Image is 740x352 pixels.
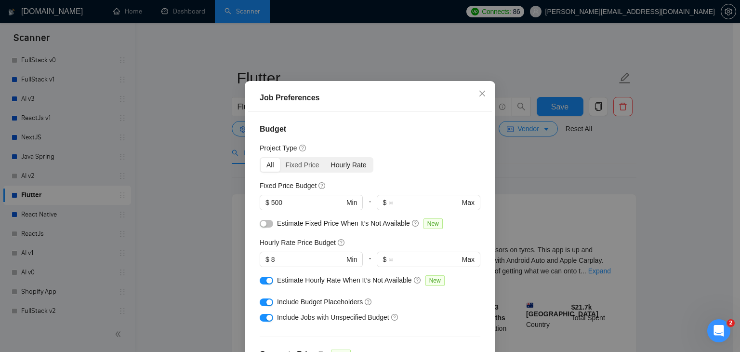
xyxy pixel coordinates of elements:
span: New [425,275,445,286]
div: Job Preferences [260,92,480,104]
span: question-circle [391,313,399,321]
span: New [423,218,443,229]
span: Include Jobs with Unspecified Budget [277,313,389,321]
input: ∞ [388,197,460,208]
span: $ [265,254,269,265]
span: question-circle [414,276,422,284]
span: Max [462,197,475,208]
span: $ [383,254,386,265]
span: question-circle [299,144,307,152]
span: question-circle [338,239,345,246]
h5: Hourly Rate Price Budget [260,237,336,248]
span: Max [462,254,475,265]
button: Close [469,81,495,107]
iframe: Intercom live chat [707,319,730,342]
div: - [363,252,377,275]
input: ∞ [388,254,460,265]
h5: Project Type [260,143,297,153]
div: All [261,158,280,172]
span: question-circle [365,298,372,306]
h4: Budget [260,123,480,135]
input: 0 [271,254,344,265]
span: 2 [727,319,735,327]
span: Include Budget Placeholders [277,298,363,306]
input: 0 [271,197,344,208]
span: Min [346,254,357,265]
div: Hourly Rate [325,158,372,172]
span: $ [383,197,386,208]
span: Estimate Hourly Rate When It’s Not Available [277,276,412,284]
span: close [478,90,486,97]
span: Estimate Fixed Price When It’s Not Available [277,219,410,227]
span: question-circle [412,219,420,227]
div: Fixed Price [280,158,325,172]
div: - [363,195,377,218]
h5: Fixed Price Budget [260,180,317,191]
span: question-circle [318,182,326,190]
span: Min [346,197,357,208]
span: $ [265,197,269,208]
